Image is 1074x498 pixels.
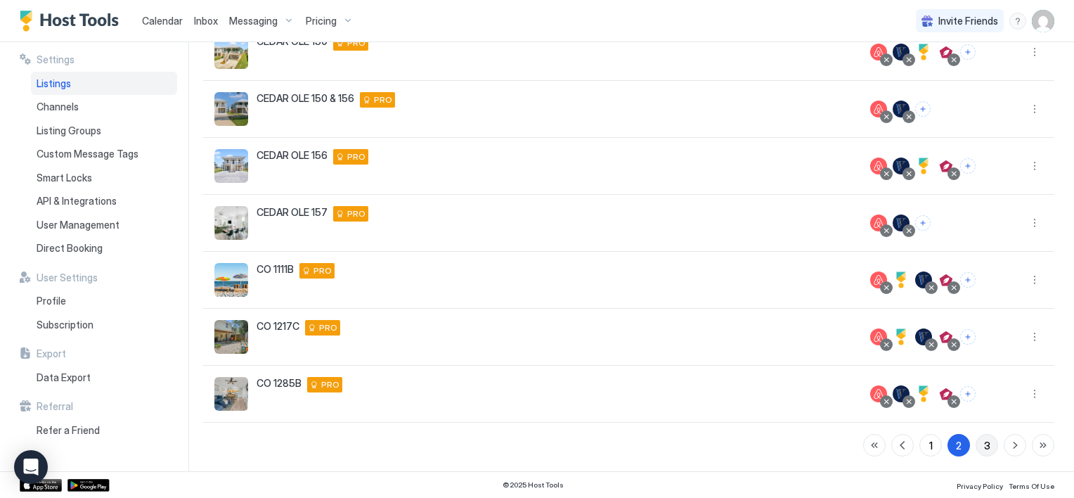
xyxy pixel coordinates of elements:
a: Google Play Store [67,479,110,492]
span: Listing Groups [37,124,101,137]
div: menu [1026,44,1043,60]
div: menu [1009,13,1026,30]
div: 3 [984,438,990,453]
div: listing image [214,92,248,126]
button: Connect channels [915,215,931,231]
span: Custom Message Tags [37,148,138,160]
button: Connect channels [915,101,931,117]
span: Profile [37,295,66,307]
a: Profile [31,289,177,313]
div: 2 [956,438,962,453]
div: menu [1026,158,1043,174]
span: CO 1285B [257,377,302,390]
button: Connect channels [960,44,976,60]
div: menu [1026,215,1043,231]
a: Listing Groups [31,119,177,143]
div: User profile [1032,10,1054,32]
span: Pricing [306,15,337,27]
div: 1 [929,438,933,453]
a: Host Tools Logo [20,11,125,32]
span: Inbox [194,15,218,27]
span: Subscription [37,319,93,331]
div: menu [1026,328,1043,345]
span: Listings [37,77,71,90]
a: Smart Locks [31,166,177,190]
button: 2 [947,434,970,456]
span: Terms Of Use [1009,482,1054,490]
span: CEDAR OLE 150 & 156 [257,92,354,105]
div: listing image [214,206,248,240]
button: 1 [919,434,942,456]
span: Settings [37,53,75,66]
span: Smart Locks [37,172,92,184]
button: 3 [976,434,998,456]
a: Subscription [31,313,177,337]
button: Connect channels [960,272,976,288]
span: CEDAR OLE 156 [257,149,328,162]
span: Privacy Policy [957,482,1003,490]
span: Invite Friends [938,15,998,27]
span: User Settings [37,272,98,284]
a: Custom Message Tags [31,142,177,166]
a: Refer a Friend [31,419,177,442]
div: listing image [214,377,248,411]
span: CO 1217C [257,320,299,333]
span: PRO [347,151,365,163]
span: Channels [37,101,79,113]
button: More options [1026,215,1043,231]
span: PRO [319,321,337,334]
span: CO 1111B [257,263,294,276]
span: Export [37,347,66,360]
span: Referral [37,400,73,413]
a: Inbox [194,13,218,28]
button: More options [1026,328,1043,345]
div: menu [1026,385,1043,402]
div: listing image [214,320,248,354]
a: Channels [31,95,177,119]
span: PRO [313,264,332,277]
span: Messaging [229,15,278,27]
span: User Management [37,219,119,231]
a: Terms Of Use [1009,478,1054,492]
div: Open Intercom Messenger [14,450,48,484]
span: Refer a Friend [37,424,100,437]
button: More options [1026,158,1043,174]
button: Connect channels [960,386,976,402]
div: menu [1026,272,1043,288]
span: © 2025 Host Tools [503,480,564,490]
span: PRO [374,94,392,106]
a: User Management [31,213,177,237]
button: More options [1026,385,1043,402]
span: PRO [347,207,365,220]
span: Direct Booking [37,242,103,255]
div: listing image [214,149,248,183]
a: API & Integrations [31,189,177,213]
div: listing image [214,263,248,297]
a: Listings [31,72,177,96]
span: API & Integrations [37,195,117,207]
a: App Store [20,479,62,492]
div: menu [1026,101,1043,117]
span: Data Export [37,371,91,384]
a: Direct Booking [31,236,177,260]
button: More options [1026,272,1043,288]
button: Connect channels [960,158,976,174]
a: Data Export [31,366,177,390]
span: PRO [347,37,365,49]
button: More options [1026,44,1043,60]
span: Calendar [142,15,183,27]
button: Connect channels [960,329,976,345]
div: listing image [214,35,248,69]
span: CEDAR OLE 157 [257,206,328,219]
a: Calendar [142,13,183,28]
span: PRO [321,378,339,391]
button: More options [1026,101,1043,117]
a: Privacy Policy [957,478,1003,492]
